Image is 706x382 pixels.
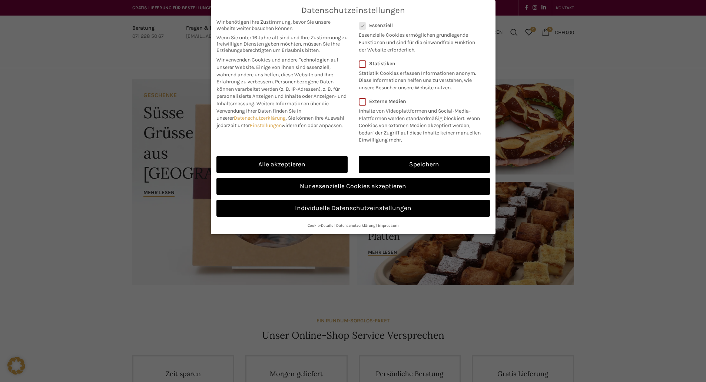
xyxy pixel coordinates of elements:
a: Nur essenzielle Cookies akzeptieren [216,178,490,195]
p: Statistik Cookies erfassen Informationen anonym. Diese Informationen helfen uns zu verstehen, wie... [359,67,480,92]
span: Weitere Informationen über die Verwendung Ihrer Daten finden Sie in unserer . [216,100,329,121]
label: Statistiken [359,60,480,67]
p: Essenzielle Cookies ermöglichen grundlegende Funktionen und sind für die einwandfreie Funktion de... [359,29,480,53]
span: Wir verwenden Cookies und andere Technologien auf unserer Website. Einige von ihnen sind essenzie... [216,57,338,85]
span: Wenn Sie unter 16 Jahre alt sind und Ihre Zustimmung zu freiwilligen Diensten geben möchten, müss... [216,34,348,53]
a: Speichern [359,156,490,173]
p: Inhalte von Videoplattformen und Social-Media-Plattformen werden standardmäßig blockiert. Wenn Co... [359,104,485,144]
span: Sie können Ihre Auswahl jederzeit unter widerrufen oder anpassen. [216,115,344,129]
label: Externe Medien [359,98,485,104]
a: Datenschutzerklärung [336,223,375,228]
label: Essenziell [359,22,480,29]
a: Einstellungen [250,122,282,129]
a: Impressum [378,223,399,228]
a: Alle akzeptieren [216,156,348,173]
a: Cookie-Details [308,223,334,228]
span: Personenbezogene Daten können verarbeitet werden (z. B. IP-Adressen), z. B. für personalisierte A... [216,79,347,107]
span: Datenschutzeinstellungen [301,6,405,15]
span: Wir benötigen Ihre Zustimmung, bevor Sie unsere Website weiter besuchen können. [216,19,348,31]
a: Individuelle Datenschutzeinstellungen [216,200,490,217]
a: Datenschutzerklärung [234,115,286,121]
